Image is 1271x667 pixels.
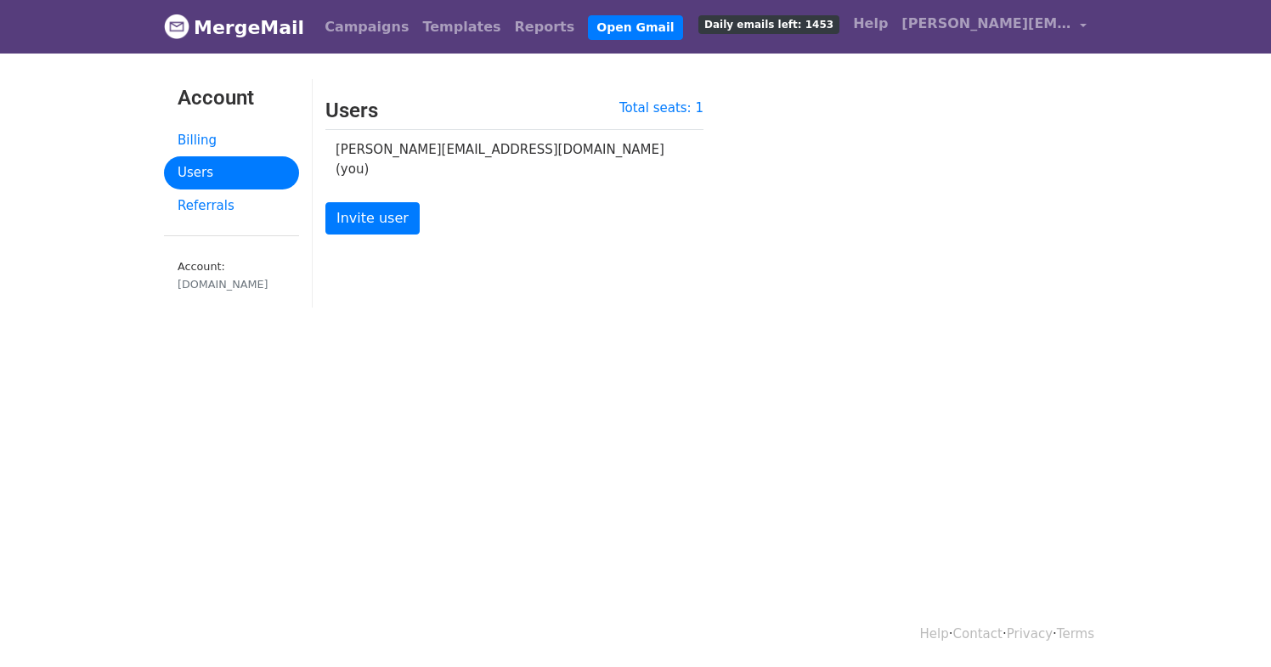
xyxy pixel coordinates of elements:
a: Users [164,156,299,189]
h3: Account [178,86,285,110]
span: Daily emails left: 1453 [698,15,839,34]
h3: Users [325,99,703,123]
div: [DOMAIN_NAME] [178,276,285,292]
span: [PERSON_NAME][EMAIL_ADDRESS][DOMAIN_NAME] [901,14,1071,34]
a: Total seats: 1 [619,100,703,116]
a: MergeMail [164,9,304,45]
a: Templates [415,10,507,44]
td: [PERSON_NAME][EMAIL_ADDRESS][DOMAIN_NAME] (you) [325,130,683,189]
a: Daily emails left: 1453 [692,7,846,41]
a: Referrals [164,189,299,223]
small: Account: [178,260,285,292]
img: MergeMail logo [164,14,189,39]
a: Campaigns [318,10,415,44]
a: Reports [508,10,582,44]
a: Terms [1057,626,1094,642]
a: Billing [164,124,299,157]
a: Help [846,7,895,41]
a: Open Gmail [588,15,682,40]
a: Contact [953,626,1003,642]
a: Invite user [325,202,420,235]
a: Help [920,626,949,642]
a: Privacy [1007,626,1053,642]
a: [PERSON_NAME][EMAIL_ADDRESS][DOMAIN_NAME] [895,7,1093,47]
